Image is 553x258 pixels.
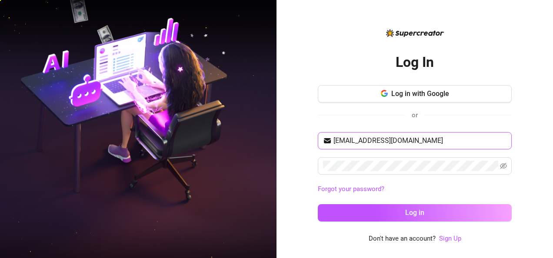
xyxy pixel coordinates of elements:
span: Don't have an account? [369,234,436,244]
a: Sign Up [439,234,461,244]
span: Log in with Google [391,89,449,98]
span: or [412,111,418,119]
a: Sign Up [439,235,461,242]
span: Log in [405,208,424,217]
img: logo-BBDzfeDw.svg [386,29,444,37]
button: Log in with Google [318,85,512,103]
a: Forgot your password? [318,184,512,195]
a: Forgot your password? [318,185,384,193]
button: Log in [318,204,512,222]
span: eye-invisible [500,162,507,169]
input: Your email [333,136,506,146]
h2: Log In [396,53,434,71]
